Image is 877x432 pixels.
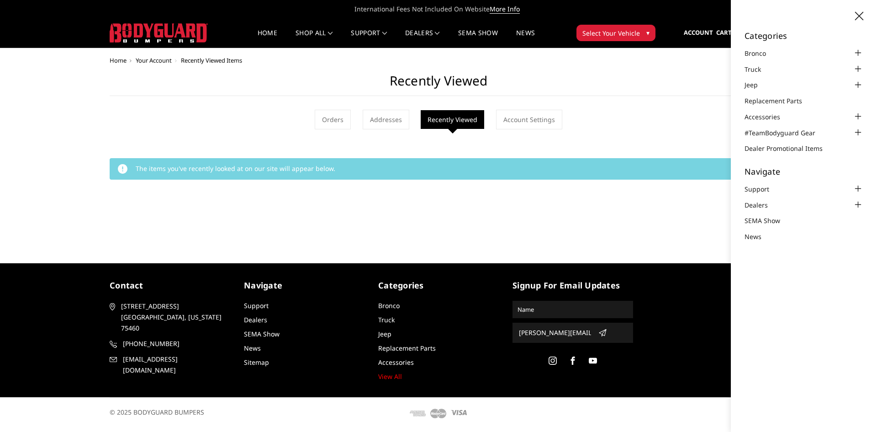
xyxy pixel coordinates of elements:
[181,56,242,64] span: Recently Viewed Items
[363,110,409,129] a: Addresses
[516,30,535,48] a: News
[378,372,402,381] a: View All
[351,30,387,48] a: Support
[646,28,650,37] span: ▾
[244,279,365,292] h5: Navigate
[745,64,772,74] a: Truck
[831,388,877,432] iframe: Chat Widget
[512,279,633,292] h5: signup for email updates
[716,28,732,37] span: Cart
[496,110,562,129] a: Account Settings
[745,144,834,153] a: Dealer Promotional Items
[515,325,595,340] input: Email
[582,28,640,38] span: Select Your Vehicle
[244,330,280,338] a: SEMA Show
[745,96,814,106] a: Replacement Parts
[136,164,335,173] span: The items you've recently looked at on our site will appear below.
[110,23,208,43] img: BODYGUARD BUMPERS
[110,338,230,349] a: [PHONE_NUMBER]
[716,21,740,45] a: Cart 0
[684,21,713,45] a: Account
[110,279,230,292] h5: contact
[745,112,792,122] a: Accessories
[378,301,400,310] a: Bronco
[378,330,391,338] a: Jeep
[745,80,769,90] a: Jeep
[110,354,230,376] a: [EMAIL_ADDRESS][DOMAIN_NAME]
[490,5,520,14] a: More Info
[315,110,351,129] a: Orders
[378,344,436,352] a: Replacement Parts
[745,167,863,176] h5: Navigate
[110,56,127,64] a: Home
[378,279,499,292] h5: Categories
[244,358,269,367] a: Sitemap
[745,48,777,58] a: Bronco
[123,338,229,349] span: [PHONE_NUMBER]
[745,216,792,225] a: SEMA Show
[136,56,172,64] a: Your Account
[745,200,779,210] a: Dealers
[258,30,277,48] a: Home
[514,302,632,317] input: Name
[378,315,395,324] a: Truck
[244,344,261,352] a: News
[745,184,781,194] a: Support
[121,301,227,334] span: [STREET_ADDRESS] [GEOGRAPHIC_DATA], [US_STATE] 75460
[296,30,333,48] a: shop all
[110,73,767,96] h2: Recently Viewed
[684,28,713,37] span: Account
[421,110,484,129] li: Recently Viewed
[123,354,229,376] span: [EMAIL_ADDRESS][DOMAIN_NAME]
[745,32,863,40] h5: Categories
[378,358,414,367] a: Accessories
[244,301,269,310] a: Support
[458,30,498,48] a: SEMA Show
[745,128,827,138] a: #TeamBodyguard Gear
[576,25,655,41] button: Select Your Vehicle
[110,408,204,416] span: © 2025 BODYGUARD BUMPERS
[405,30,440,48] a: Dealers
[745,232,773,241] a: News
[244,315,267,324] a: Dealers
